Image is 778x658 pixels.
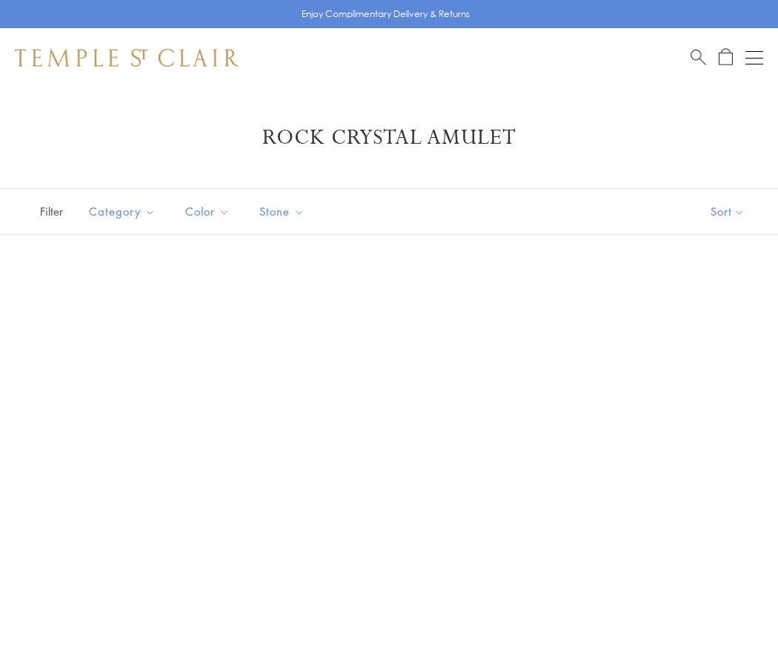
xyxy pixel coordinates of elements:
[302,7,470,21] p: Enjoy Complimentary Delivery & Returns
[37,124,741,151] h1: Rock Crystal Amulet
[174,195,241,228] button: Color
[719,48,733,67] a: Open Shopping Bag
[677,189,778,234] button: Show sort by
[15,49,239,67] img: Temple St. Clair
[248,195,316,228] button: Stone
[252,202,316,221] span: Stone
[691,48,706,67] a: Search
[178,202,241,221] span: Color
[78,195,167,228] button: Category
[745,49,763,67] button: Open navigation
[82,202,167,221] span: Category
